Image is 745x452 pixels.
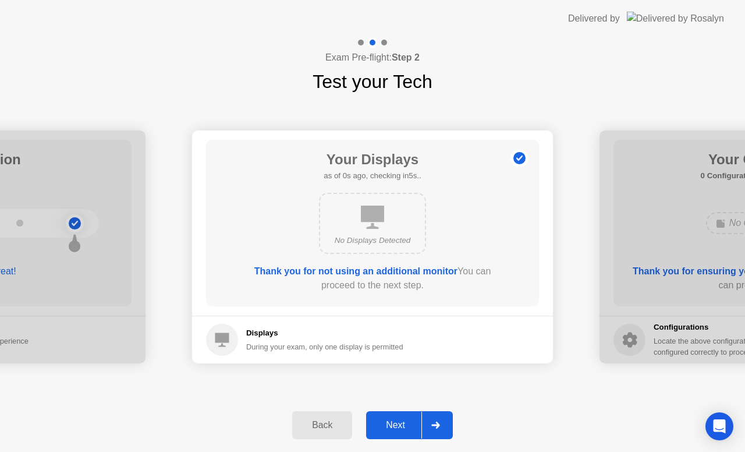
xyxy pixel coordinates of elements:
img: Delivered by Rosalyn [627,12,724,25]
div: Next [370,420,421,430]
h4: Exam Pre-flight: [325,51,420,65]
button: Back [292,411,352,439]
h1: Test your Tech [313,68,432,96]
div: Back [296,420,349,430]
div: Open Intercom Messenger [705,412,733,440]
h5: Displays [246,327,403,339]
b: Step 2 [392,52,420,62]
button: Next [366,411,453,439]
div: No Displays Detected [329,235,416,246]
b: Thank you for not using an additional monitor [254,266,457,276]
h1: Your Displays [324,149,421,170]
div: Delivered by [568,12,620,26]
div: During your exam, only one display is permitted [246,341,403,352]
div: You can proceed to the next step. [239,264,506,292]
h5: as of 0s ago, checking in5s.. [324,170,421,182]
